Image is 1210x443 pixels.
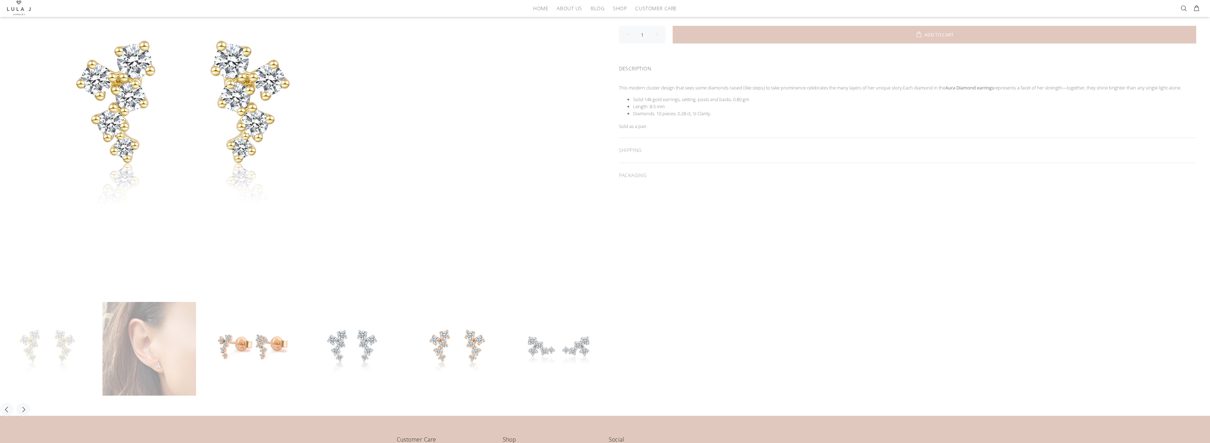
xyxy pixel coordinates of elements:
span: ADD TO CART [925,33,954,37]
div: DESCRIPTION [619,56,1197,78]
span: SHOP [613,6,627,11]
p: Sold as a pair. [619,123,1197,130]
a: BLOG [586,3,609,14]
div: PACKAGING [619,163,1197,188]
span: CUSTOMER CARE [635,6,677,11]
span: BLOG [591,6,604,11]
li: Length: 8.5 mm [633,103,1197,110]
a: SHOP [609,3,631,14]
button: Next [17,403,30,416]
button: ADD TO CART [673,26,1197,43]
li: Diamonds: 10 pieces, 0.28 ct, SI Clarity. [633,110,1197,117]
a: CUSTOMER CARE [631,3,677,14]
strong: Aura Diamond earrings [945,84,994,91]
a: HOME [529,3,553,14]
span: HOME [533,6,548,11]
p: This modern cluster design that sees some diamonds raised (like steps) to take prominence celebra... [619,84,1197,91]
a: ABOUT US [553,3,586,14]
span: ABOUT US [557,6,582,11]
li: Solid 14k gold earrings, setting, posts and backs, 0.80 gm [633,96,1197,103]
div: SHIPPING [619,138,1197,163]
